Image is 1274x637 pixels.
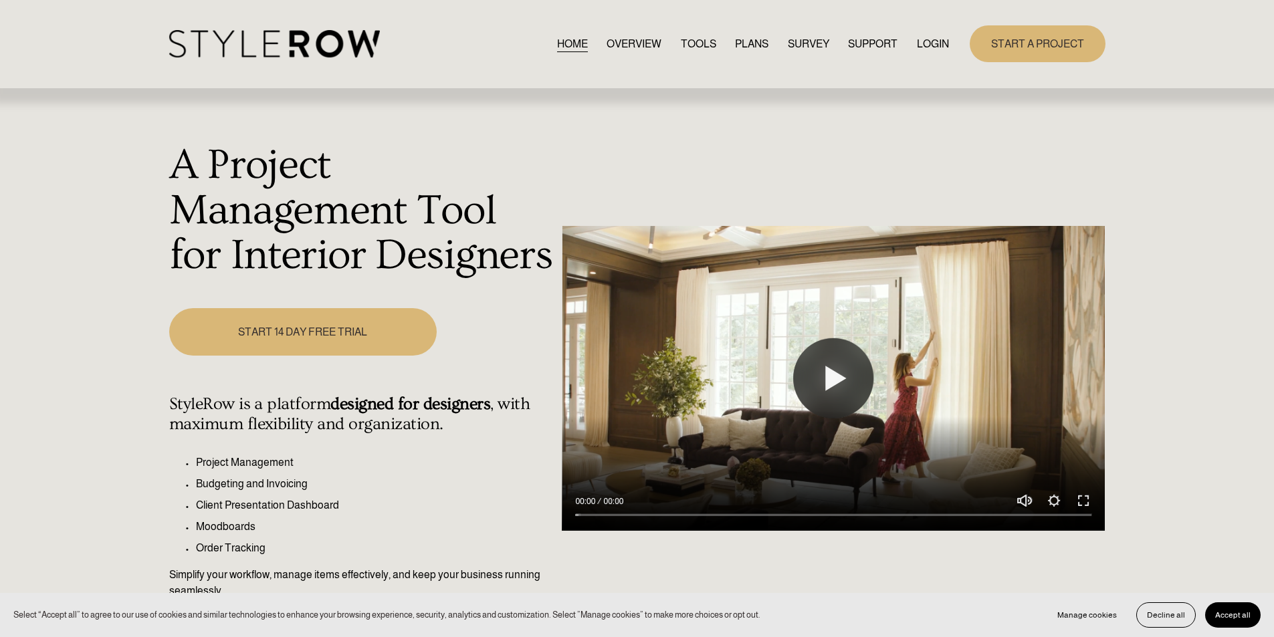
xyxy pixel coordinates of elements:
button: Decline all [1136,602,1196,628]
h1: A Project Management Tool for Interior Designers [169,143,555,279]
p: Simplify your workflow, manage items effectively, and keep your business running seamlessly. [169,567,555,599]
a: START A PROJECT [970,25,1105,62]
p: Select “Accept all” to agree to our use of cookies and similar technologies to enhance your brows... [13,608,760,621]
p: Project Management [196,455,555,471]
span: Accept all [1215,610,1251,620]
img: StyleRow [169,30,380,57]
strong: designed for designers [330,394,490,414]
div: Duration [599,495,627,508]
button: Accept all [1205,602,1261,628]
button: Manage cookies [1047,602,1127,628]
span: Decline all [1147,610,1185,620]
span: SUPPORT [848,36,897,52]
p: Order Tracking [196,540,555,556]
a: START 14 DAY FREE TRIAL [169,308,437,356]
button: Play [793,338,873,418]
p: Moodboards [196,519,555,535]
a: HOME [557,35,588,53]
a: TOOLS [681,35,716,53]
a: folder dropdown [848,35,897,53]
h4: StyleRow is a platform , with maximum flexibility and organization. [169,394,555,434]
a: SURVEY [788,35,829,53]
a: LOGIN [917,35,949,53]
span: Manage cookies [1057,610,1117,620]
input: Seek [575,511,1091,520]
p: Client Presentation Dashboard [196,497,555,513]
div: Current time [575,495,599,508]
p: Budgeting and Invoicing [196,476,555,492]
a: OVERVIEW [607,35,661,53]
a: PLANS [735,35,768,53]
